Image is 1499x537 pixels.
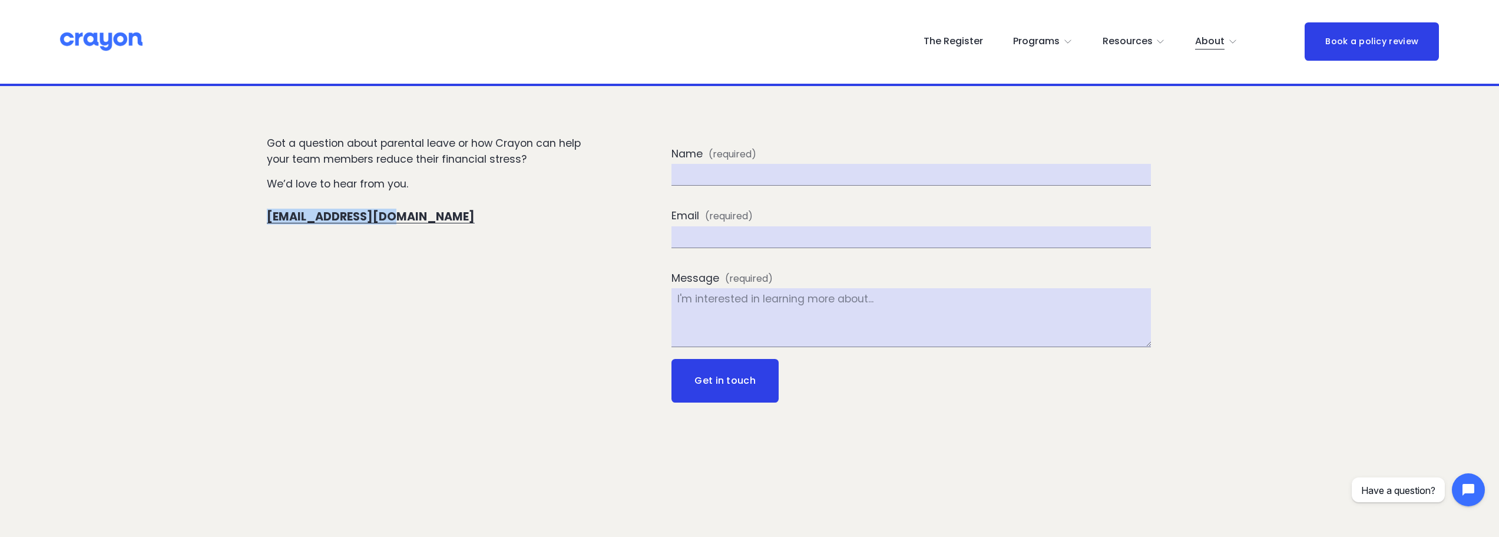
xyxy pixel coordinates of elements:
a: folder dropdown [1013,32,1073,51]
a: [EMAIL_ADDRESS][DOMAIN_NAME] [267,209,475,225]
button: Get in touch [671,359,778,403]
span: (required) [705,209,753,223]
img: Crayon [60,31,143,52]
span: Message [671,271,719,286]
span: Name [671,146,703,162]
span: Resources [1103,33,1153,50]
p: We’d love to hear from you. [267,176,584,192]
span: About [1195,33,1225,50]
span: Email [671,208,699,223]
a: folder dropdown [1103,32,1166,51]
span: Programs [1013,33,1060,50]
p: Got a question about parental leave or how Crayon can help your team members reduce their financi... [267,136,584,167]
a: The Register [924,32,983,51]
a: Book a policy review [1305,22,1439,61]
a: folder dropdown [1195,32,1237,51]
span: (required) [725,272,773,286]
span: (required) [709,147,756,162]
